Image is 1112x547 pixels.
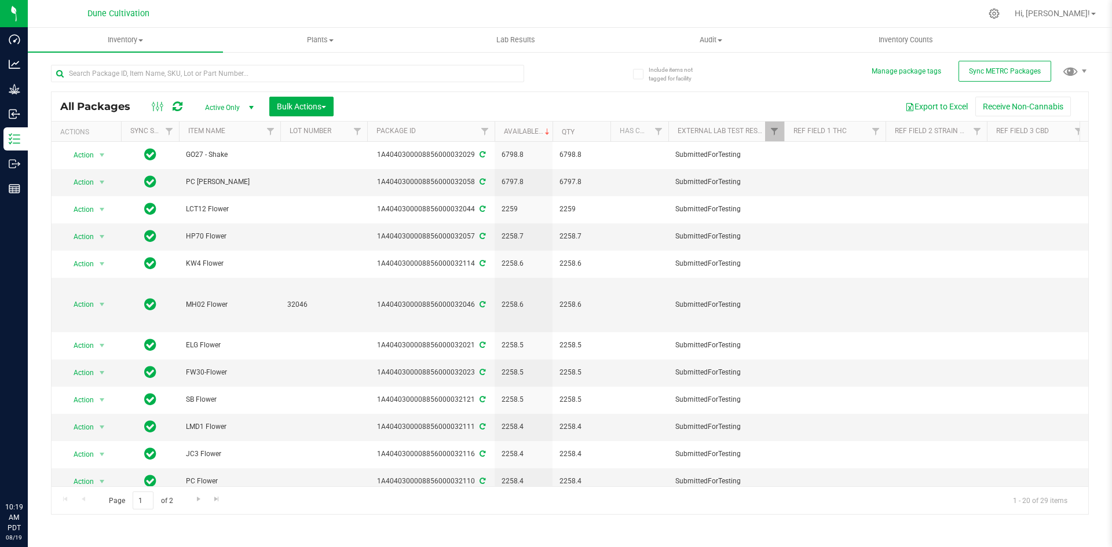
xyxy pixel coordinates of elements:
span: Sync from Compliance System [478,423,485,431]
span: 2258.4 [502,476,546,487]
span: 2258.6 [559,299,603,310]
span: Dune Cultivation [87,9,149,19]
span: In Sync [144,391,156,408]
a: Plants [223,28,418,52]
a: Item Name [188,127,225,135]
inline-svg: Inventory [9,133,20,145]
span: SubmittedForTesting [675,177,777,188]
div: 1A4040300008856000032044 [365,204,496,215]
span: 1 - 20 of 29 items [1004,491,1077,509]
span: Sync METRC Packages [969,67,1041,75]
th: Has COA [610,122,668,142]
span: 2258.5 [559,394,603,405]
span: PC [PERSON_NAME] [186,177,273,188]
span: Sync from Compliance System [478,341,485,349]
span: 2258.4 [559,476,603,487]
a: Audit [613,28,809,52]
span: Include items not tagged for facility [649,65,707,83]
span: Action [63,256,94,272]
span: HP70 Flower [186,231,273,242]
a: Filter [765,122,784,141]
span: Page of 2 [99,491,182,509]
span: Sync from Compliance System [478,259,485,267]
span: select [95,337,109,354]
span: SubmittedForTesting [675,367,777,378]
a: Ref Field 1 THC [793,127,847,135]
span: SB Flower [186,394,273,405]
inline-svg: Inbound [9,108,20,120]
span: 2258.7 [559,231,603,242]
span: PC Flower [186,476,273,487]
span: In Sync [144,255,156,271]
button: Bulk Actions [269,97,334,116]
input: Search Package ID, Item Name, SKU, Lot or Part Number... [51,65,524,82]
a: Ref Field 2 Strain Name [895,127,979,135]
span: SubmittedForTesting [675,204,777,215]
inline-svg: Grow [9,83,20,95]
a: Sync Status [130,127,175,135]
span: Lab Results [481,35,551,45]
a: Go to the last page [209,491,225,507]
span: MH02 Flower [186,299,273,310]
div: 1A4040300008856000032121 [365,394,496,405]
span: Inventory Counts [863,35,949,45]
span: In Sync [144,228,156,244]
div: Manage settings [987,8,1001,19]
span: In Sync [144,446,156,462]
span: Action [63,174,94,190]
span: Sync from Compliance System [478,232,485,240]
span: SubmittedForTesting [675,421,777,432]
span: In Sync [144,174,156,190]
div: 1A4040300008856000032021 [365,340,496,351]
span: GO27 - Shake [186,149,273,160]
span: 2258.6 [502,299,546,310]
inline-svg: Dashboard [9,34,20,45]
span: 6797.8 [502,177,546,188]
span: Inventory [28,35,223,45]
div: 1A4040300008856000032029 [365,149,496,160]
span: Sync from Compliance System [478,150,485,159]
span: 2258.5 [502,340,546,351]
span: select [95,446,109,462]
a: Available [504,127,552,135]
div: 1A4040300008856000032114 [365,258,496,269]
span: ELG Flower [186,340,273,351]
div: 1A4040300008856000032046 [365,299,496,310]
span: SubmittedForTesting [675,476,777,487]
p: 10:19 AM PDT [5,502,23,533]
span: KW4 Flower [186,258,273,269]
span: In Sync [144,337,156,353]
span: select [95,201,109,218]
a: Qty [562,128,575,136]
iframe: Resource center [12,454,46,489]
span: select [95,419,109,435]
span: 2258.6 [559,258,603,269]
span: Action [63,229,94,245]
a: Go to the next page [190,491,207,507]
inline-svg: Analytics [9,58,20,70]
span: 2259 [502,204,546,215]
a: Filter [475,122,495,141]
span: FW30-Flower [186,367,273,378]
span: Sync from Compliance System [478,477,485,485]
a: Lab Results [418,28,613,52]
inline-svg: Reports [9,183,20,194]
span: 32046 [287,299,360,310]
span: 2258.7 [502,231,546,242]
span: Action [63,337,94,354]
span: SubmittedForTesting [675,149,777,160]
span: 2258.4 [559,421,603,432]
span: 2258.5 [559,340,603,351]
span: 2258.5 [502,367,546,378]
span: Bulk Actions [277,102,326,111]
div: 1A4040300008856000032110 [365,476,496,487]
span: 6797.8 [559,177,603,188]
span: Action [63,296,94,313]
span: Sync from Compliance System [478,368,485,376]
span: 2258.5 [502,394,546,405]
span: Audit [614,35,808,45]
a: Ref Field 3 CBD [996,127,1049,135]
a: Filter [348,122,367,141]
a: Package ID [376,127,416,135]
span: Action [63,392,94,408]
